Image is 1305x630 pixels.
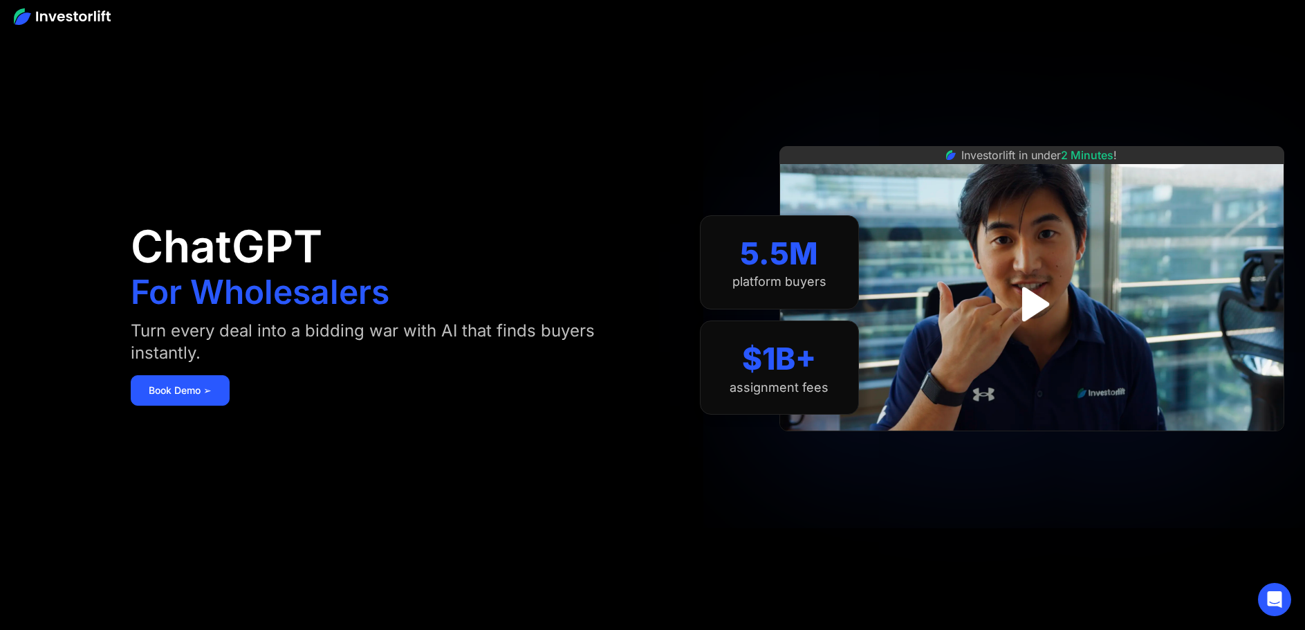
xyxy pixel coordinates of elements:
[742,341,816,377] div: $1B+
[1061,148,1113,162] span: 2 Minutes
[1258,583,1291,616] div: Open Intercom Messenger
[131,375,230,406] a: Book Demo ➢
[730,380,829,395] div: assignment fees
[928,438,1136,455] iframe: Customer reviews powered by Trustpilot
[1001,273,1062,335] a: open lightbox
[732,274,826,289] div: platform buyers
[131,224,322,269] h1: ChatGPT
[131,276,389,309] h1: For Wholesalers
[740,235,818,272] div: 5.5M
[961,147,1117,163] div: Investorlift in under !
[131,320,624,364] div: Turn every deal into a bidding war with AI that finds buyers instantly.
